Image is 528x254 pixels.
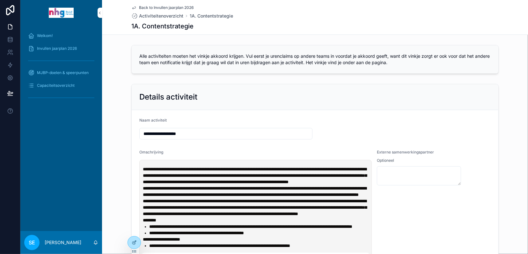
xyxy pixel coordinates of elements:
a: MJBP-doelen & speerpunten [24,67,98,78]
a: 1A. Contentstrategie [190,13,233,19]
h2: Details activiteit [139,92,197,102]
span: Capaciteitsoverzicht [37,83,75,88]
span: Activiteitenoverzicht [139,13,183,19]
h1: 1A. Contentstrategie [131,22,194,31]
img: App logo [49,8,74,18]
span: Invullen jaarplan 2026 [37,46,77,51]
span: Omschrijving [139,150,163,154]
a: Activiteitenoverzicht [131,13,183,19]
a: Welkom! [24,30,98,41]
p: [PERSON_NAME] [45,239,81,246]
a: Invullen jaarplan 2026 [24,43,98,54]
a: Capaciteitsoverzicht [24,80,98,91]
span: SE [29,239,35,246]
div: scrollable content [20,26,102,111]
span: Optioneel [377,158,394,163]
span: MJBP-doelen & speerpunten [37,70,89,75]
span: Back to Invullen jaarplan 2026 [139,5,194,10]
span: Externe samenwerkingspartner [377,150,434,154]
span: Naam activiteit [139,118,167,123]
a: Back to Invullen jaarplan 2026 [131,5,194,10]
span: Welkom! [37,33,53,38]
span: Alle activiteiten moeten het vinkje akkoord krijgen. Vul eerst je urenclaims op andere teams in v... [139,53,490,65]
